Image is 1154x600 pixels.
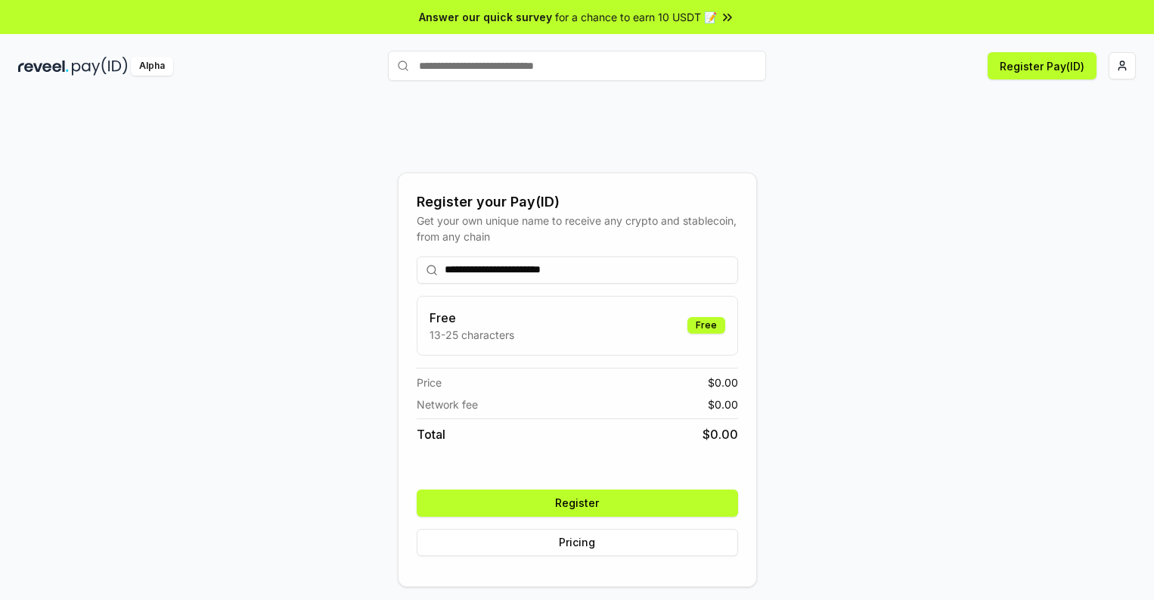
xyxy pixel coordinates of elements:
[417,375,442,390] span: Price
[417,425,445,443] span: Total
[131,57,173,76] div: Alpha
[708,375,738,390] span: $ 0.00
[430,309,514,327] h3: Free
[417,191,738,213] div: Register your Pay(ID)
[417,490,738,517] button: Register
[708,396,738,412] span: $ 0.00
[687,317,725,334] div: Free
[419,9,552,25] span: Answer our quick survey
[18,57,69,76] img: reveel_dark
[417,529,738,556] button: Pricing
[72,57,128,76] img: pay_id
[430,327,514,343] p: 13-25 characters
[988,52,1097,79] button: Register Pay(ID)
[417,396,478,412] span: Network fee
[555,9,717,25] span: for a chance to earn 10 USDT 📝
[417,213,738,244] div: Get your own unique name to receive any crypto and stablecoin, from any chain
[703,425,738,443] span: $ 0.00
